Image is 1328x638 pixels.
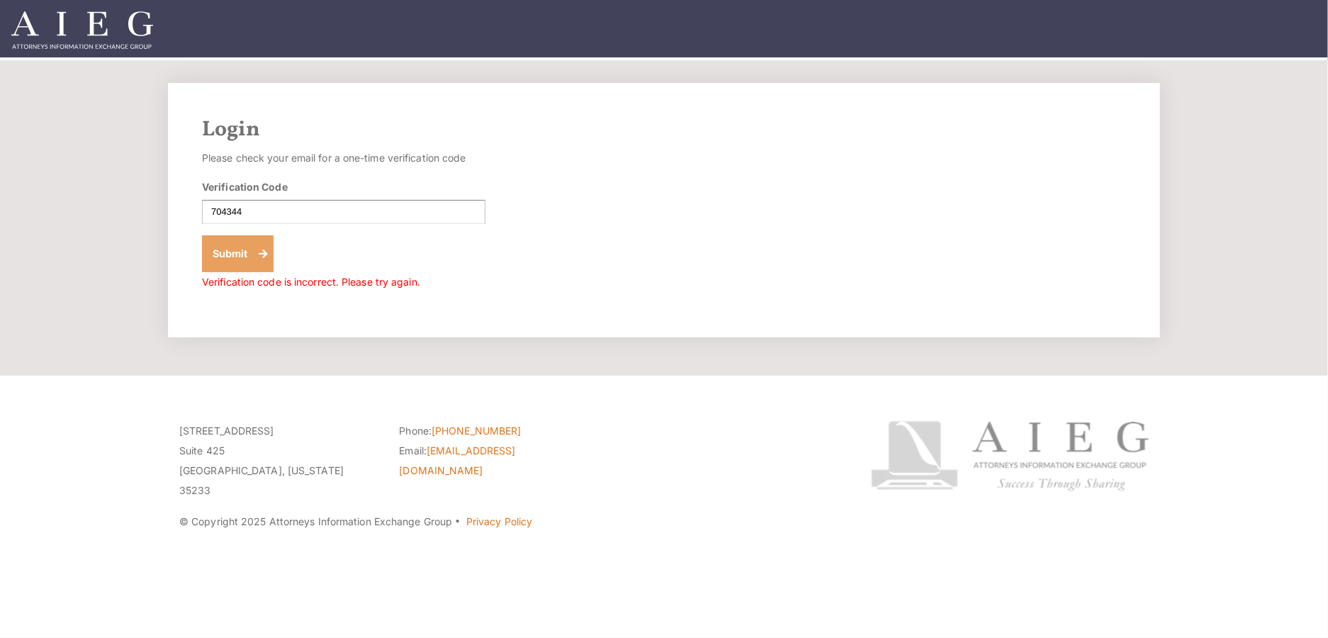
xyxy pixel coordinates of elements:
[399,444,515,476] a: [EMAIL_ADDRESS][DOMAIN_NAME]
[455,521,461,528] span: ·
[432,425,521,437] a: [PHONE_NUMBER]
[11,11,153,49] img: Attorneys Information Exchange Group
[202,179,288,194] label: Verification Code
[399,421,597,441] li: Phone:
[871,421,1149,491] img: Attorneys Information Exchange Group logo
[179,421,378,500] p: [STREET_ADDRESS] Suite 425 [GEOGRAPHIC_DATA], [US_STATE] 35233
[202,148,485,168] p: Please check your email for a one-time verification code
[202,117,1126,142] h2: Login
[466,515,532,527] a: Privacy Policy
[202,276,420,288] span: Verification code is incorrect. Please try again.
[179,512,818,532] p: © Copyright 2025 Attorneys Information Exchange Group
[399,441,597,481] li: Email:
[202,235,274,272] button: Submit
